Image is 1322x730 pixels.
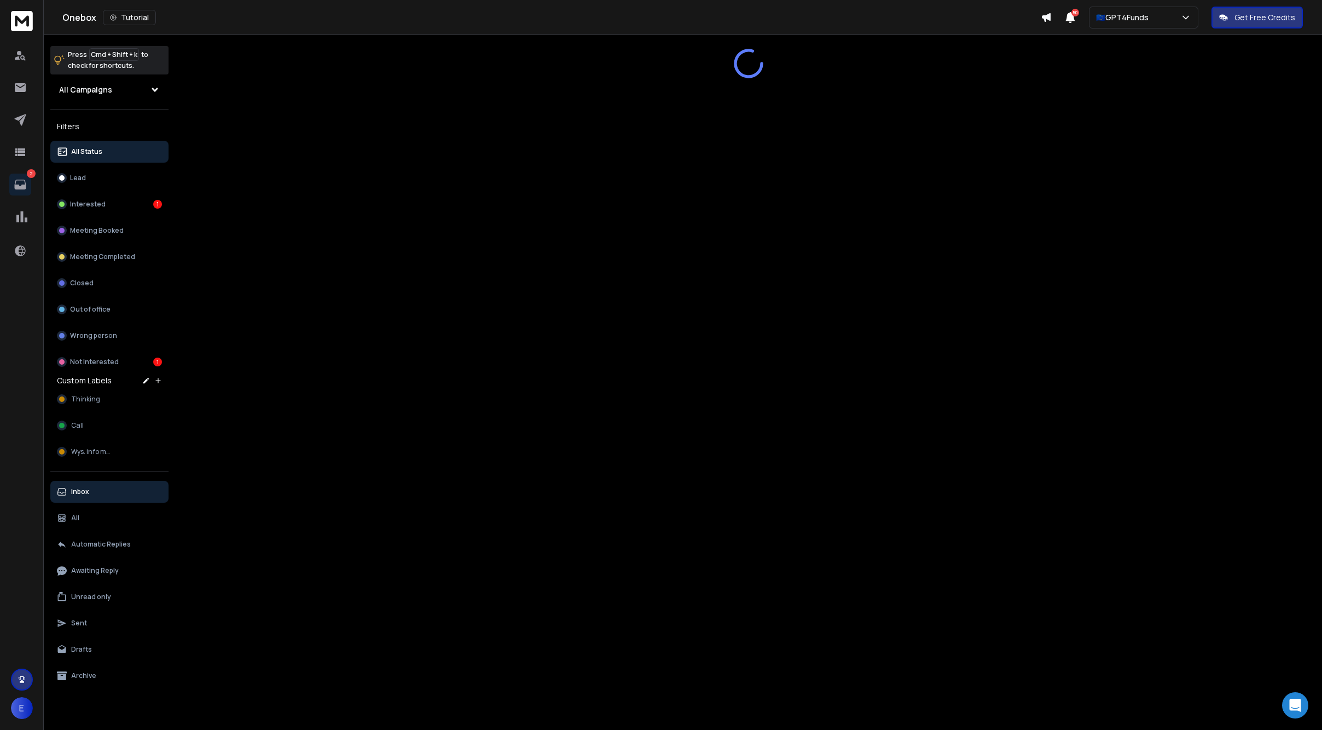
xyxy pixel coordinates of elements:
p: Unread only [71,593,111,601]
button: Sent [50,612,169,634]
p: Automatic Replies [71,540,131,549]
p: Get Free Credits [1234,12,1295,23]
p: Wrong person [70,331,117,340]
h1: All Campaigns [59,84,112,95]
p: 2 [27,169,36,178]
p: Drafts [71,645,92,654]
p: Meeting Booked [70,226,124,235]
p: Closed [70,279,94,288]
button: Wys. info mail [50,441,169,463]
button: E [11,697,33,719]
button: Archive [50,665,169,687]
button: Tutorial [103,10,156,25]
span: Wys. info mail [71,447,114,456]
p: Press to check for shortcuts. [68,49,148,71]
button: Meeting Completed [50,246,169,268]
p: Meeting Completed [70,252,135,261]
p: Out of office [70,305,111,314]
button: Call [50,415,169,436]
span: 50 [1071,9,1079,16]
p: Lead [70,174,86,182]
div: 1 [153,200,162,209]
button: All Campaigns [50,79,169,101]
button: All Status [50,141,169,163]
p: Inbox [71,487,89,496]
button: Interested1 [50,193,169,215]
button: All [50,507,169,529]
p: Sent [71,619,87,628]
span: Thinking [71,395,100,404]
p: Awaiting Reply [71,566,119,575]
button: Lead [50,167,169,189]
div: 1 [153,358,162,366]
button: Drafts [50,639,169,660]
button: Out of office [50,298,169,320]
div: Onebox [62,10,1041,25]
div: Open Intercom Messenger [1282,692,1308,718]
h3: Filters [50,119,169,134]
p: All [71,514,79,522]
button: Closed [50,272,169,294]
button: Thinking [50,388,169,410]
span: Call [71,421,84,430]
p: 🇪🇺GPT4Funds [1096,12,1153,23]
a: 2 [9,174,31,196]
p: Archive [71,671,96,680]
button: Automatic Replies [50,533,169,555]
p: Interested [70,200,106,209]
button: Inbox [50,481,169,503]
span: Cmd + Shift + k [89,48,139,61]
button: Awaiting Reply [50,560,169,582]
button: Get Free Credits [1211,7,1303,28]
button: Unread only [50,586,169,608]
h3: Custom Labels [57,375,112,386]
p: Not Interested [70,358,119,366]
button: Meeting Booked [50,220,169,242]
button: Wrong person [50,325,169,347]
p: All Status [71,147,102,156]
button: Not Interested1 [50,351,169,373]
